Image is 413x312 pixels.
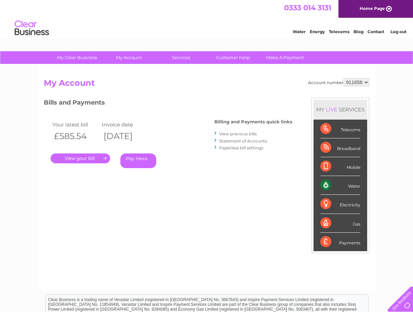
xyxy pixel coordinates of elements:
div: Clear Business is a trading name of Verastar Limited (registered in [GEOGRAPHIC_DATA] No. 3667643... [45,4,369,33]
a: Make A Payment [257,51,313,64]
a: Log out [390,29,407,34]
img: logo.png [14,18,49,39]
a: Contact [368,29,384,34]
a: View previous bills [219,131,257,136]
a: . [51,153,110,163]
div: Account number [308,78,369,86]
a: Water [293,29,306,34]
div: Payments [320,233,360,251]
div: Telecoms [320,120,360,138]
td: Your latest bill [51,120,100,129]
a: Energy [310,29,325,34]
a: 0333 014 3131 [284,3,331,12]
th: £585.54 [51,129,100,143]
a: Blog [354,29,363,34]
div: Gas [320,214,360,233]
div: Water [320,176,360,195]
a: Pay Here [120,153,156,168]
h2: My Account [44,78,369,91]
th: [DATE] [100,129,150,143]
div: Electricity [320,195,360,214]
a: Statement of Accounts [219,138,267,144]
div: LIVE [324,106,339,113]
a: Paperless bill settings [219,145,263,150]
a: My Account [101,51,157,64]
a: Telecoms [329,29,349,34]
div: Mobile [320,157,360,176]
a: My Clear Business [49,51,105,64]
h3: Bills and Payments [44,98,292,110]
a: Services [153,51,209,64]
a: Customer Help [205,51,261,64]
div: Broadband [320,138,360,157]
td: Invoice date [100,120,150,129]
h4: Billing and Payments quick links [214,119,292,124]
div: MY SERVICES [314,100,367,119]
